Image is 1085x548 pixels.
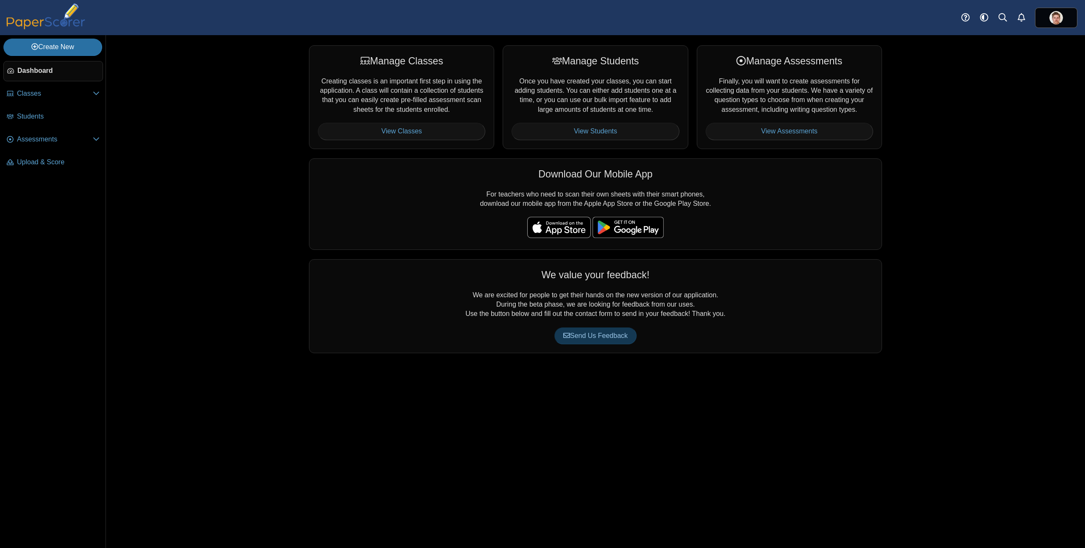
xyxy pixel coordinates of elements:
[309,45,494,149] div: Creating classes is an important first step in using the application. A class will contain a coll...
[3,130,103,150] a: Assessments
[17,66,99,75] span: Dashboard
[309,158,882,250] div: For teachers who need to scan their own sheets with their smart phones, download our mobile app f...
[706,123,873,140] a: View Assessments
[697,45,882,149] div: Finally, you will want to create assessments for collecting data from your students. We have a va...
[3,107,103,127] a: Students
[309,259,882,353] div: We are excited for people to get their hands on the new version of our application. During the be...
[3,61,103,81] a: Dashboard
[593,217,664,238] img: google-play-badge.png
[17,158,100,167] span: Upload & Score
[3,23,88,30] a: PaperScorer
[17,112,100,121] span: Students
[3,3,88,29] img: PaperScorer
[318,268,873,282] div: We value your feedback!
[527,217,591,238] img: apple-store-badge.svg
[512,54,679,68] div: Manage Students
[318,123,485,140] a: View Classes
[503,45,688,149] div: Once you have created your classes, you can start adding students. You can either add students on...
[318,167,873,181] div: Download Our Mobile App
[563,332,628,339] span: Send Us Feedback
[1012,8,1031,27] a: Alerts
[17,135,93,144] span: Assessments
[706,54,873,68] div: Manage Assessments
[3,152,103,173] a: Upload & Score
[554,327,637,344] a: Send Us Feedback
[3,84,103,104] a: Classes
[318,54,485,68] div: Manage Classes
[3,39,102,55] a: Create New
[1049,11,1063,25] span: Kevin Stafford
[17,89,93,98] span: Classes
[1035,8,1077,28] a: ps.DqnzboFuwo8eUmLI
[512,123,679,140] a: View Students
[1049,11,1063,25] img: ps.DqnzboFuwo8eUmLI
